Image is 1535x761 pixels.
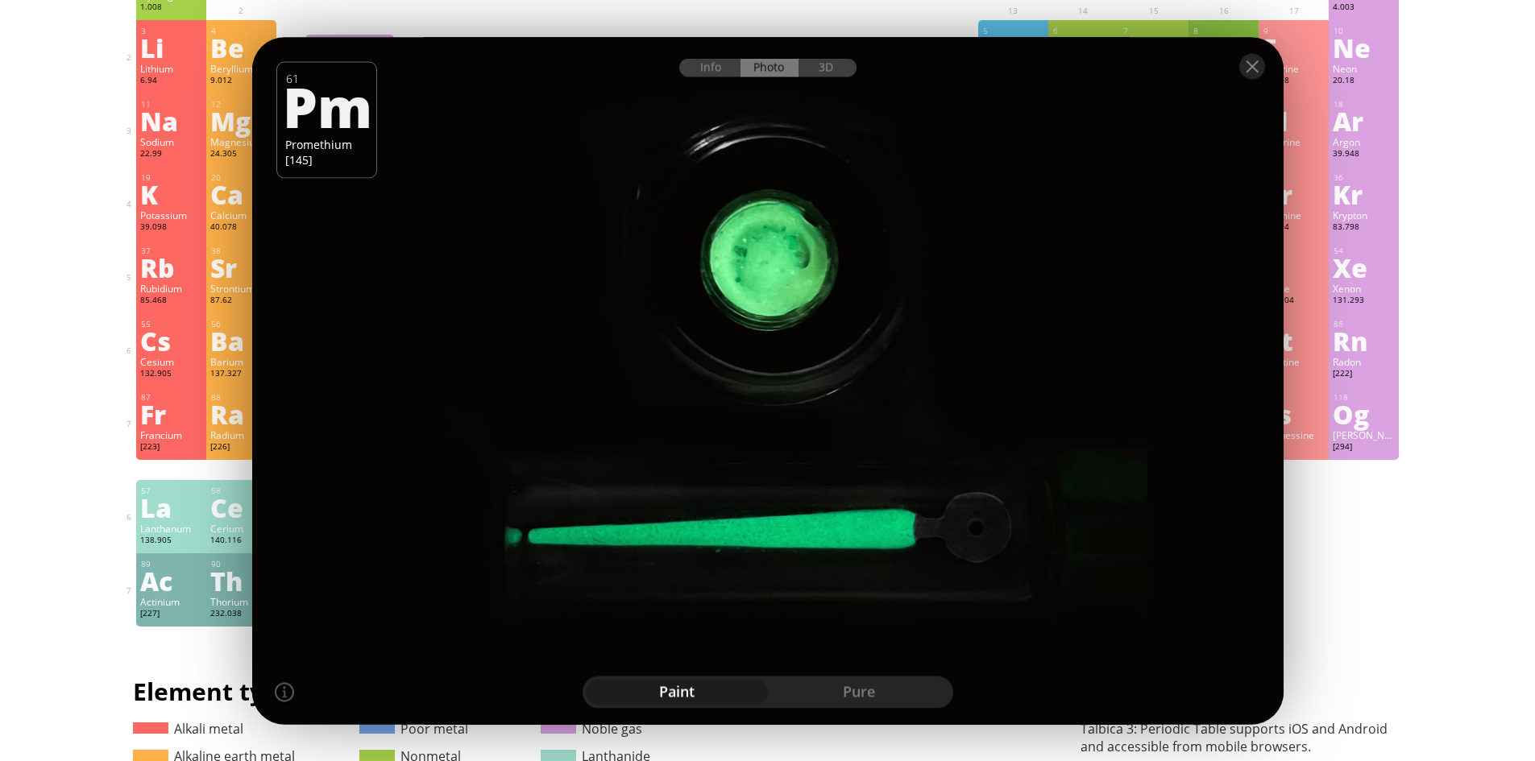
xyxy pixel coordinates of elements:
[983,26,1044,36] div: 5
[1333,209,1395,221] div: Krypton
[1333,148,1395,161] div: 39.948
[1263,135,1325,148] div: Chlorine
[210,254,272,280] div: Sr
[283,78,366,133] div: Pm
[141,319,202,329] div: 55
[140,75,202,88] div: 6.94
[140,35,202,60] div: Li
[210,428,272,441] div: Radium
[1333,2,1395,14] div: 4.003
[141,486,202,496] div: 57
[211,26,272,36] div: 4
[210,441,272,454] div: [226]
[1333,35,1395,60] div: Ne
[1333,401,1395,427] div: Og
[133,675,650,708] h1: Element types
[141,172,202,183] div: 19
[210,535,272,548] div: 140.116
[1334,26,1395,36] div: 10
[1333,135,1395,148] div: Argon
[1263,401,1325,427] div: Ts
[1263,99,1325,110] div: 17
[140,328,202,354] div: Cs
[1263,355,1325,368] div: Astatine
[140,148,202,161] div: 22.99
[1263,209,1325,221] div: Bromine
[140,221,202,234] div: 39.098
[1263,221,1325,234] div: 79.904
[1263,246,1325,256] div: 53
[1263,172,1325,183] div: 35
[799,58,857,77] div: 3D
[1052,35,1114,60] div: C
[141,246,202,256] div: 37
[210,522,272,535] div: Cerium
[1193,26,1255,36] div: 8
[210,181,272,207] div: Ca
[140,428,202,441] div: Francium
[1263,368,1325,381] div: [210]
[1333,441,1395,454] div: [294]
[1263,282,1325,295] div: Iodine
[1333,181,1395,207] div: Kr
[210,62,272,75] div: Beryllium
[1334,99,1395,110] div: 18
[210,355,272,368] div: Barium
[1333,295,1395,308] div: 131.293
[1263,319,1325,329] div: 85
[211,319,272,329] div: 56
[141,99,202,110] div: 11
[1053,26,1114,36] div: 6
[1333,75,1395,88] div: 20.18
[140,295,202,308] div: 85.468
[1333,254,1395,280] div: Xe
[1263,428,1325,441] div: Tennessine
[1263,108,1325,134] div: Cl
[140,254,202,280] div: Rb
[210,221,272,234] div: 40.078
[140,209,202,221] div: Potassium
[1263,392,1325,403] div: 117
[1334,392,1395,403] div: 118
[210,135,272,148] div: Magnesium
[210,568,272,593] div: Th
[211,172,272,183] div: 20
[210,595,272,608] div: Thorium
[1334,319,1395,329] div: 86
[1263,26,1325,36] div: 9
[210,108,272,134] div: Mg
[211,559,272,569] div: 90
[210,282,272,295] div: Strontium
[141,559,202,569] div: 89
[1333,355,1395,368] div: Radon
[285,151,368,167] div: [145]
[140,368,202,381] div: 132.905
[140,62,202,75] div: Lithium
[140,355,202,368] div: Cesium
[1263,441,1325,454] div: [293]
[1333,221,1395,234] div: 83.798
[140,494,202,520] div: La
[1333,62,1395,75] div: Neon
[211,99,272,110] div: 12
[140,568,202,593] div: Ac
[1263,75,1325,88] div: 18.998
[586,679,768,705] div: paint
[1122,35,1184,60] div: N
[1333,108,1395,134] div: Ar
[133,720,243,738] a: Alkali metal
[141,26,202,36] div: 3
[140,181,202,207] div: K
[210,368,272,381] div: 137.327
[211,246,272,256] div: 38
[1333,282,1395,295] div: Xenon
[359,720,468,738] a: Poor metal
[1334,172,1395,183] div: 36
[140,401,202,427] div: Fr
[210,148,272,161] div: 24.305
[141,392,202,403] div: 87
[1263,35,1325,60] div: F
[1123,26,1184,36] div: 7
[1263,62,1325,75] div: Fluorine
[210,494,272,520] div: Ce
